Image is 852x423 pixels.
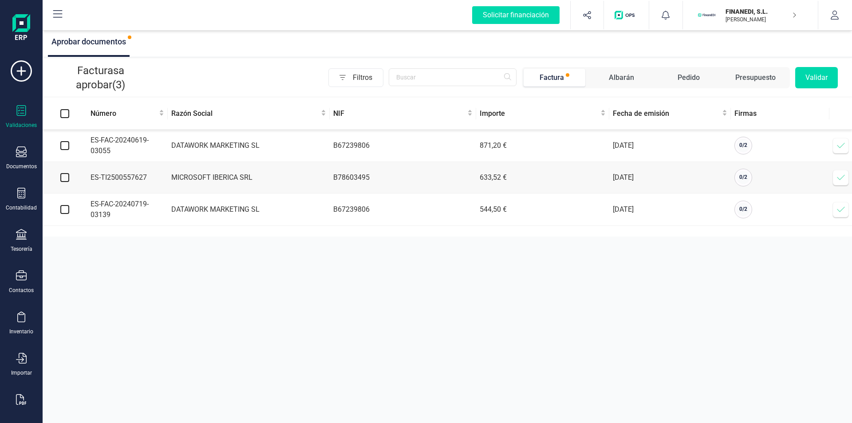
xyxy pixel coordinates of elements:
[6,163,37,170] div: Documentos
[461,1,570,29] button: Solicitar financiación
[615,11,638,20] img: Logo de OPS
[795,67,838,88] button: Validar
[353,69,383,87] span: Filtros
[480,108,599,119] span: Importe
[168,130,330,162] td: DATAWORK MARKETING SL
[739,142,747,148] span: 0 / 2
[735,72,776,83] div: Presupuesto
[609,72,634,83] div: Albarán
[476,130,609,162] td: 871,20 €
[476,194,609,226] td: 544,50 €
[171,108,319,119] span: Razón Social
[168,194,330,226] td: DATAWORK MARKETING SL
[333,108,465,119] span: NIF
[11,245,32,253] div: Tesorería
[694,1,807,29] button: FIFINANEDI, S.L.[PERSON_NAME]
[540,72,564,83] div: Factura
[328,68,383,87] button: Filtros
[51,37,126,46] span: Aprobar documentos
[57,63,144,92] p: Facturas a aprobar (3)
[6,204,37,211] div: Contabilidad
[9,328,33,335] div: Inventario
[330,194,476,226] td: B67239806
[91,108,157,119] span: Número
[726,7,797,16] p: FINANEDI, S.L.
[87,130,168,162] td: ES-FAC-20240619-03055
[613,108,720,119] span: Fecha de emisión
[609,130,731,162] td: [DATE]
[739,174,747,180] span: 0 / 2
[330,130,476,162] td: B67239806
[9,287,34,294] div: Contactos
[12,14,30,43] img: Logo Finanedi
[87,162,168,194] td: ES-TI2500557627
[6,122,37,129] div: Validaciones
[476,162,609,194] td: 633,52 €
[726,16,797,23] p: [PERSON_NAME]
[731,98,829,130] th: Firmas
[609,194,731,226] td: [DATE]
[609,1,643,29] button: Logo de OPS
[11,369,32,376] div: Importar
[609,162,731,194] td: [DATE]
[389,68,517,86] input: Buscar
[87,194,168,226] td: ES-FAC-20240719-03139
[168,162,330,194] td: MICROSOFT IBERICA SRL
[697,5,717,25] img: FI
[330,162,476,194] td: B78603495
[678,72,700,83] div: Pedido
[472,6,560,24] div: Solicitar financiación
[739,206,747,212] span: 0 / 2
